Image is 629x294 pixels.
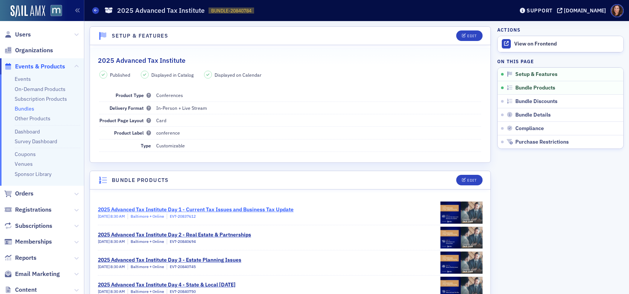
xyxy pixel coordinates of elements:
[167,239,196,245] div: EVT-20840694
[4,254,37,262] a: Reports
[15,286,37,294] span: Content
[4,222,52,230] a: Subscriptions
[141,142,151,149] span: Type
[98,225,483,250] a: 2025 Advanced Tax Institute Day 2 - Real Estate & Partnerships[DATE] 8:30 AMBaltimore + OnlineEVT...
[514,41,620,47] div: View on Frontend
[15,86,65,92] a: On-Demand Products
[15,222,52,230] span: Subscriptions
[211,8,251,14] span: BUNDLE-20840784
[467,178,477,182] div: Edit
[15,151,36,158] a: Coupons
[98,289,110,294] span: [DATE]
[4,270,60,278] a: Email Marketing
[117,6,205,15] h1: 2025 Advanced Tax Institute
[99,117,151,123] span: Product Page Layout
[557,8,609,13] button: [DOMAIN_NAME]
[98,256,241,264] div: 2025 Advanced Tax Institute Day 3 - Estate Planning Issues
[114,130,151,136] span: Product Label
[527,7,553,14] div: Support
[112,176,169,184] h4: Bundle Products
[128,264,164,270] div: Baltimore + Online
[515,71,557,78] span: Setup & Features
[110,71,130,78] span: Published
[215,71,262,78] span: Displayed on Calendar
[497,26,521,33] h4: Actions
[156,117,166,123] span: Card
[497,58,624,65] h4: On this page
[4,62,65,71] a: Events & Products
[4,238,52,246] a: Memberships
[515,98,557,105] span: Bundle Discounts
[110,105,151,111] span: Delivery Format
[98,264,110,269] span: [DATE]
[98,56,186,65] h2: 2025 Advanced Tax Institute
[467,34,477,38] div: Edit
[128,239,164,245] div: Baltimore + Online
[15,46,53,55] span: Organizations
[128,214,164,220] div: Baltimore + Online
[15,115,50,122] a: Other Products
[15,171,52,177] a: Sponsor Library
[515,112,551,118] span: Bundle Details
[156,105,207,111] span: In-Person + Live Stream
[4,46,53,55] a: Organizations
[156,127,481,139] dd: conference
[15,128,40,135] a: Dashboard
[110,264,125,269] span: 8:30 AM
[456,175,482,185] button: Edit
[15,238,52,246] span: Memberships
[515,85,555,91] span: Bundle Products
[15,95,67,102] a: Subscription Products
[456,30,482,41] button: Edit
[4,206,52,214] a: Registrations
[498,36,623,52] a: View on Frontend
[98,281,236,289] div: 2025 Advanced Tax Institute Day 4 - State & Local [DATE]
[110,214,125,219] span: 8:30 AM
[110,289,125,294] span: 8:30 AM
[611,4,624,17] span: Profile
[167,264,196,270] div: EVT-20840745
[15,76,31,82] a: Events
[112,32,168,40] h4: Setup & Features
[15,30,31,39] span: Users
[98,250,483,275] a: 2025 Advanced Tax Institute Day 3 - Estate Planning Issues[DATE] 8:30 AMBaltimore + OnlineEVT-208...
[98,206,294,214] div: 2025 Advanced Tax Institute Day 1 - Current Tax Issues and Business Tax Update
[15,189,34,198] span: Orders
[151,71,193,78] span: Displayed in Catalog
[156,139,481,152] dd: Customizable
[15,138,57,145] a: Survey Dashboard
[110,239,125,244] span: 8:30 AM
[564,7,606,14] div: [DOMAIN_NAME]
[167,214,196,220] div: EVT-20837612
[4,189,34,198] a: Orders
[156,92,183,98] span: Conferences
[15,206,52,214] span: Registrations
[4,286,37,294] a: Content
[98,239,110,244] span: [DATE]
[515,139,569,145] span: Purchase Restrictions
[45,5,62,18] a: View Homepage
[98,214,110,219] span: [DATE]
[98,200,483,225] a: 2025 Advanced Tax Institute Day 1 - Current Tax Issues and Business Tax Update[DATE] 8:30 AMBalti...
[50,5,62,17] img: SailAMX
[15,105,34,112] a: Bundles
[116,92,151,98] span: Product Type
[15,62,65,71] span: Events & Products
[15,270,60,278] span: Email Marketing
[15,254,37,262] span: Reports
[11,5,45,17] img: SailAMX
[4,30,31,39] a: Users
[98,231,251,239] div: 2025 Advanced Tax Institute Day 2 - Real Estate & Partnerships
[515,125,544,132] span: Compliance
[15,161,33,167] a: Venues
